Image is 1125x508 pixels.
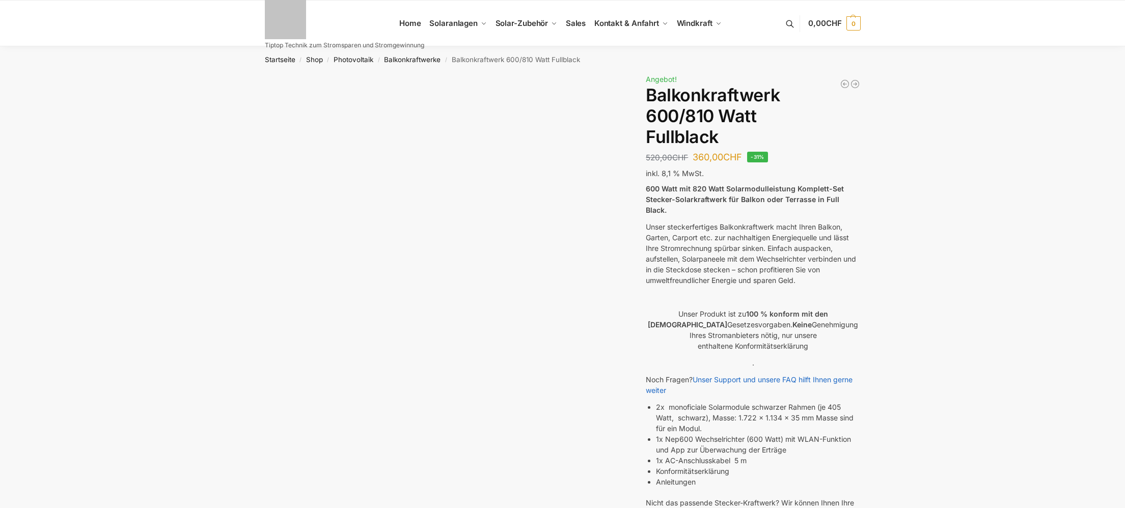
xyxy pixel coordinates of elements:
[648,309,828,329] strong: 100 % konform mit den [DEMOGRAPHIC_DATA]
[646,357,860,368] p: .
[646,375,853,394] a: Unser Support und unsere FAQ hilft Ihnen gerne weiter
[441,56,451,64] span: /
[656,476,860,487] li: Anleitungen
[672,153,688,162] span: CHF
[646,153,688,162] bdi: 520,00
[850,79,860,89] a: Balkonkraftwerk 405/600 Watt erweiterbar
[677,18,712,28] span: Windkraft
[723,152,742,162] span: CHF
[808,18,841,28] span: 0,00
[646,85,860,147] h1: Balkonkraftwerk 600/810 Watt Fullblack
[846,16,861,31] span: 0
[656,402,860,434] li: 2x monoficiale Solarmodule schwarzer Rahmen (je 405 Watt, schwarz), Masse: 1.722 x 1.134 x 35 mm ...
[646,184,844,214] strong: 600 Watt mit 820 Watt Solarmodulleistung Komplett-Set Stecker-Solarkraftwerk für Balkon oder Terr...
[656,466,860,476] li: Konformitätserklärung
[826,18,842,28] span: CHF
[693,152,742,162] bdi: 360,00
[491,1,561,46] a: Solar-Zubehör
[646,374,860,396] p: Noch Fragen?
[561,1,590,46] a: Sales
[295,56,306,64] span: /
[429,18,478,28] span: Solaranlagen
[306,55,323,64] a: Shop
[646,308,860,351] p: Unser Produkt ist zu Gesetzesvorgaben. Genehmigung Ihres Stromanbieters nötig, nur unsere enthalt...
[265,55,295,64] a: Startseite
[646,169,704,178] span: inkl. 8,1 % MwSt.
[594,18,659,28] span: Kontakt & Anfahrt
[672,1,726,46] a: Windkraft
[646,221,860,286] p: Unser steckerfertiges Balkonkraftwerk macht Ihren Balkon, Garten, Carport etc. zur nachhaltigen E...
[646,75,677,83] span: Angebot!
[334,55,373,64] a: Photovoltaik
[373,56,384,64] span: /
[566,18,586,28] span: Sales
[425,1,491,46] a: Solaranlagen
[590,1,672,46] a: Kontakt & Anfahrt
[792,320,812,329] strong: Keine
[656,455,860,466] li: 1x AC-Anschlusskabel 5 m
[265,42,424,48] p: Tiptop Technik zum Stromsparen und Stromgewinnung
[323,56,334,64] span: /
[246,46,879,73] nav: Breadcrumb
[496,18,548,28] span: Solar-Zubehör
[808,8,860,39] a: 0,00CHF 0
[747,152,768,162] span: -31%
[384,55,441,64] a: Balkonkraftwerke
[656,434,860,455] li: 1x Nep600 Wechselrichter (600 Watt) mit WLAN-Funktion und App zur Überwachung der Erträge
[840,79,850,89] a: Balkonkraftwerk 445/600 Watt Bificial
